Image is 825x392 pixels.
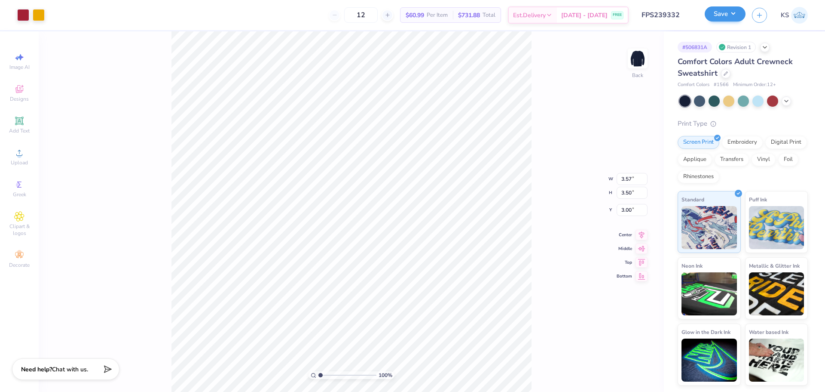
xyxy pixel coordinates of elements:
span: Standard [681,195,704,204]
span: Top [617,259,632,265]
span: 100 % [379,371,392,379]
img: Metallic & Glitter Ink [749,272,804,315]
div: Embroidery [722,136,763,149]
img: Kath Sales [791,7,808,24]
img: Glow in the Dark Ink [681,339,737,382]
span: Neon Ink [681,261,703,270]
span: [DATE] - [DATE] [561,11,608,20]
span: Est. Delivery [513,11,546,20]
span: Water based Ink [749,327,788,336]
span: Per Item [427,11,448,20]
span: $60.99 [406,11,424,20]
button: Save [705,6,746,22]
img: Water based Ink [749,339,804,382]
span: Bottom [617,273,632,279]
div: Print Type [678,119,808,129]
span: $731.88 [458,11,480,20]
span: Total [483,11,495,20]
span: Glow in the Dark Ink [681,327,730,336]
div: Screen Print [678,136,719,149]
input: Untitled Design [635,6,698,24]
img: Back [629,50,646,67]
span: Puff Ink [749,195,767,204]
span: # 1566 [714,81,729,89]
span: Decorate [9,262,30,269]
span: Clipart & logos [4,223,34,237]
span: Center [617,232,632,238]
span: Minimum Order: 12 + [733,81,776,89]
div: Revision 1 [716,42,756,52]
span: Designs [10,96,29,102]
span: Middle [617,246,632,252]
div: # 506831A [678,42,712,52]
strong: Need help? [21,365,52,373]
span: Upload [11,159,28,166]
div: Rhinestones [678,170,719,183]
a: KS [781,7,808,24]
img: Puff Ink [749,206,804,249]
div: Vinyl [752,153,776,166]
div: Back [632,71,643,79]
input: – – [344,7,378,23]
span: Image AI [9,64,30,71]
span: Chat with us. [52,365,88,373]
div: Applique [678,153,712,166]
img: Neon Ink [681,272,737,315]
div: Digital Print [765,136,807,149]
span: FREE [613,12,622,18]
span: KS [781,10,789,20]
div: Foil [778,153,798,166]
span: Greek [13,191,26,198]
span: Comfort Colors [678,81,709,89]
span: Comfort Colors Adult Crewneck Sweatshirt [678,56,793,78]
span: Metallic & Glitter Ink [749,261,800,270]
img: Standard [681,206,737,249]
div: Transfers [715,153,749,166]
span: Add Text [9,127,30,134]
